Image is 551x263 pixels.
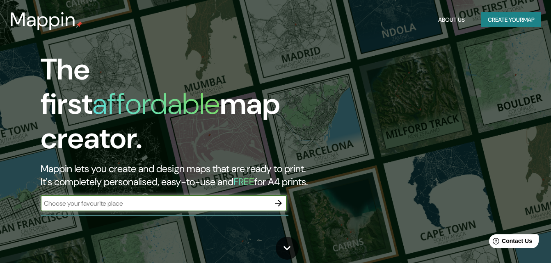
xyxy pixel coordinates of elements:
[478,231,542,254] iframe: Help widget launcher
[10,8,76,31] h3: Mappin
[76,21,82,28] img: mappin-pin
[92,85,220,123] h1: affordable
[435,12,468,27] button: About Us
[481,12,541,27] button: Create yourmap
[41,162,316,188] h2: Mappin lets you create and design maps that are ready to print. It's completely personalised, eas...
[233,175,254,188] h5: FREE
[41,52,316,162] h1: The first map creator.
[41,199,270,208] input: Choose your favourite place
